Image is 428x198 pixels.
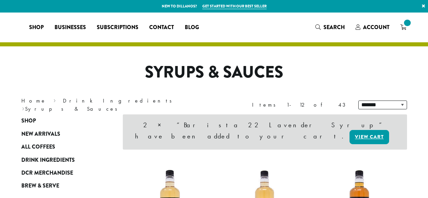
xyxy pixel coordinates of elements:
[350,130,389,144] a: View cart
[97,23,138,32] span: Subscriptions
[21,153,103,166] a: Drink Ingredients
[21,156,75,164] span: Drink Ingredients
[54,23,86,32] span: Businesses
[185,23,199,32] span: Blog
[63,97,176,104] a: Drink Ingredients
[202,3,267,9] a: Get started with our best seller
[123,114,407,150] div: 2 × “Barista 22 Lavender Syrup” have been added to your cart.
[21,117,36,125] span: Shop
[22,103,24,113] span: ›
[21,140,103,153] a: All Coffees
[21,97,46,104] a: Home
[252,101,348,109] div: Items 1-12 of 43
[363,23,389,31] span: Account
[21,169,73,177] span: DCR Merchandise
[21,114,103,127] a: Shop
[323,23,345,31] span: Search
[21,167,103,179] a: DCR Merchandise
[21,97,204,113] nav: Breadcrumb
[21,182,59,190] span: Brew & Serve
[24,22,49,33] a: Shop
[21,179,103,192] a: Brew & Serve
[149,23,174,32] span: Contact
[21,128,103,140] a: New Arrivals
[310,22,350,33] a: Search
[29,23,44,32] span: Shop
[53,94,56,105] span: ›
[21,143,55,151] span: All Coffees
[21,130,60,138] span: New Arrivals
[16,63,412,82] h1: Syrups & Sauces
